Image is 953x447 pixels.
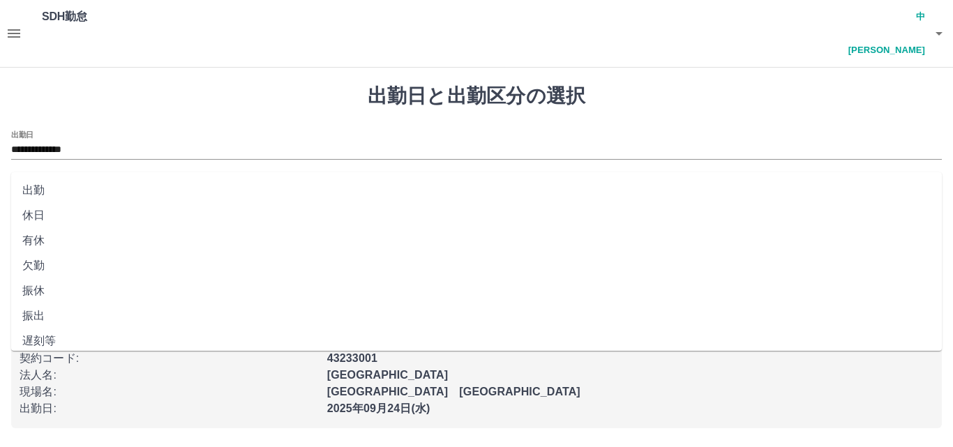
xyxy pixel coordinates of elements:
[20,367,319,384] p: 法人名 :
[11,303,942,328] li: 振出
[11,278,942,303] li: 振休
[11,178,942,203] li: 出勤
[11,228,942,253] li: 有休
[11,84,942,108] h1: 出勤日と出勤区分の選択
[327,386,580,397] b: [GEOGRAPHIC_DATA] [GEOGRAPHIC_DATA]
[11,203,942,228] li: 休日
[20,400,319,417] p: 出勤日 :
[11,129,33,139] label: 出勤日
[11,328,942,354] li: 遅刻等
[327,352,377,364] b: 43233001
[327,402,430,414] b: 2025年09月24日(水)
[327,369,449,381] b: [GEOGRAPHIC_DATA]
[11,253,942,278] li: 欠勤
[20,384,319,400] p: 現場名 :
